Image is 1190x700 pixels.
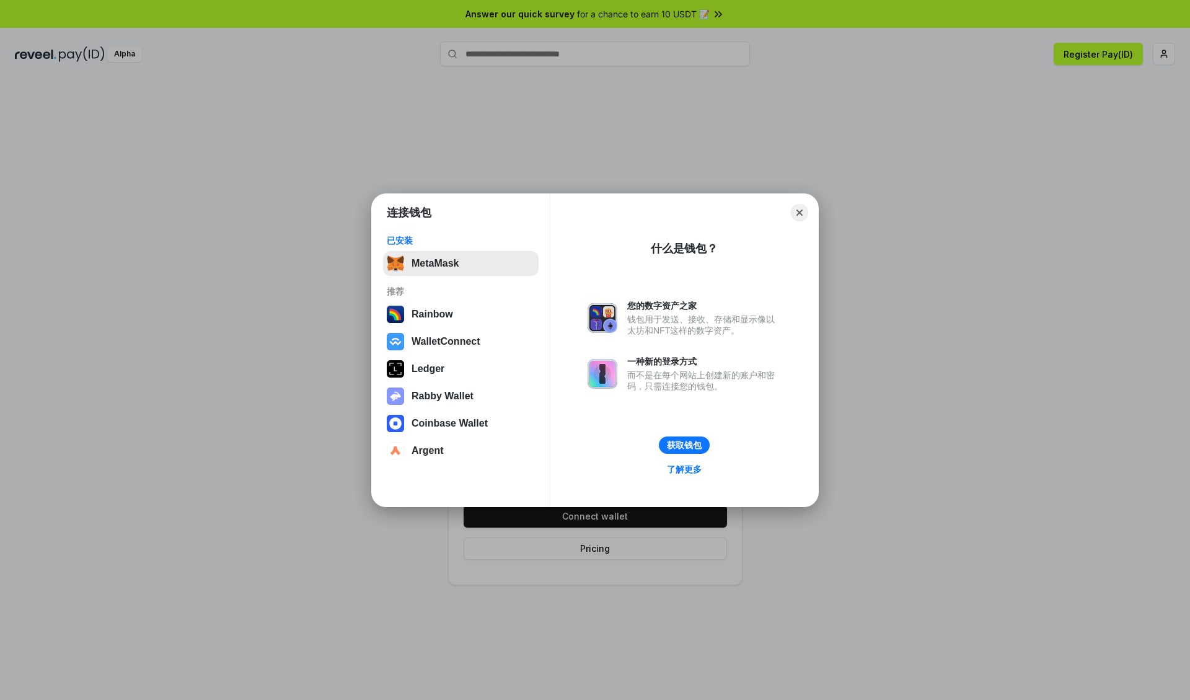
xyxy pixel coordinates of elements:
[412,309,453,320] div: Rainbow
[387,360,404,378] img: svg+xml,%3Csvg%20xmlns%3D%22http%3A%2F%2Fwww.w3.org%2F2000%2Fsvg%22%20width%3D%2228%22%20height%3...
[412,418,488,429] div: Coinbase Wallet
[383,438,539,463] button: Argent
[627,314,781,336] div: 钱包用于发送、接收、存储和显示像以太坊和NFT这样的数字资产。
[412,258,459,269] div: MetaMask
[383,357,539,381] button: Ledger
[383,384,539,409] button: Rabby Wallet
[383,329,539,354] button: WalletConnect
[651,241,718,256] div: 什么是钱包？
[667,440,702,451] div: 获取钱包
[387,255,404,272] img: svg+xml,%3Csvg%20fill%3D%22none%22%20height%3D%2233%22%20viewBox%3D%220%200%2035%2033%22%20width%...
[627,356,781,367] div: 一种新的登录方式
[627,300,781,311] div: 您的数字资产之家
[387,442,404,459] img: svg+xml,%3Csvg%20width%3D%2228%22%20height%3D%2228%22%20viewBox%3D%220%200%2028%2028%22%20fill%3D...
[412,363,444,374] div: Ledger
[659,461,709,477] a: 了解更多
[412,445,444,456] div: Argent
[588,303,617,333] img: svg+xml,%3Csvg%20xmlns%3D%22http%3A%2F%2Fwww.w3.org%2F2000%2Fsvg%22%20fill%3D%22none%22%20viewBox...
[412,391,474,402] div: Rabby Wallet
[387,205,431,220] h1: 连接钱包
[387,306,404,323] img: svg+xml,%3Csvg%20width%3D%22120%22%20height%3D%22120%22%20viewBox%3D%220%200%20120%20120%22%20fil...
[412,336,480,347] div: WalletConnect
[387,415,404,432] img: svg+xml,%3Csvg%20width%3D%2228%22%20height%3D%2228%22%20viewBox%3D%220%200%2028%2028%22%20fill%3D...
[387,235,535,246] div: 已安装
[387,333,404,350] img: svg+xml,%3Csvg%20width%3D%2228%22%20height%3D%2228%22%20viewBox%3D%220%200%2028%2028%22%20fill%3D...
[387,286,535,297] div: 推荐
[383,251,539,276] button: MetaMask
[659,436,710,454] button: 获取钱包
[383,411,539,436] button: Coinbase Wallet
[627,370,781,392] div: 而不是在每个网站上创建新的账户和密码，只需连接您的钱包。
[387,388,404,405] img: svg+xml,%3Csvg%20xmlns%3D%22http%3A%2F%2Fwww.w3.org%2F2000%2Fsvg%22%20fill%3D%22none%22%20viewBox...
[383,302,539,327] button: Rainbow
[588,359,617,389] img: svg+xml,%3Csvg%20xmlns%3D%22http%3A%2F%2Fwww.w3.org%2F2000%2Fsvg%22%20fill%3D%22none%22%20viewBox...
[791,204,808,221] button: Close
[667,464,702,475] div: 了解更多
